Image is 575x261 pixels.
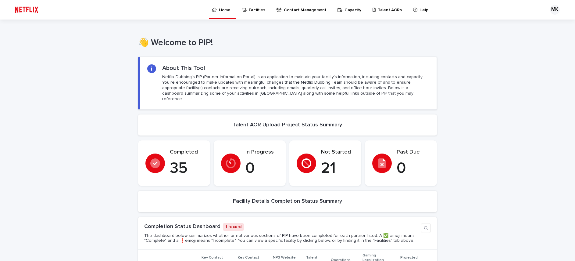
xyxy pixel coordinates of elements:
[162,74,429,102] p: Netflix Dubbing's PIP (Partner Information Portal) is an application to maintain your facility's ...
[321,159,354,178] p: 21
[170,159,203,178] p: 35
[245,149,278,156] p: In Progress
[138,38,437,48] h1: 👋 Welcome to PIP!
[245,159,278,178] p: 0
[397,159,430,178] p: 0
[233,122,342,129] h2: Talent AOR Upload Project Status Summary
[144,224,220,229] a: Completion Status Dashboard
[233,198,342,205] h2: Facility Details Completion Status Summary
[321,149,354,156] p: Not Started
[397,149,430,156] p: Past Due
[12,4,41,16] img: ifQbXi3ZQGMSEF7WDB7W
[162,64,205,72] h2: About This Tool
[144,233,419,244] p: The dashboard below summarizes whether or not various sections of PIP have been completed for eac...
[550,5,560,15] div: MK
[170,149,203,156] p: Completed
[223,223,244,231] p: 1 record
